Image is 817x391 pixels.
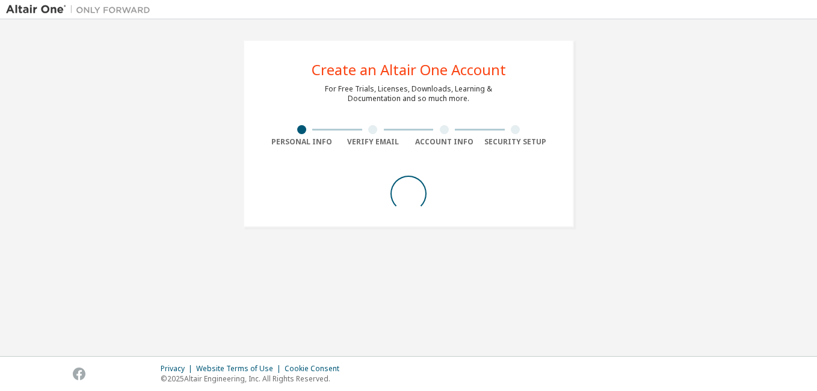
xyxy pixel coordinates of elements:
img: facebook.svg [73,368,85,380]
p: © 2025 Altair Engineering, Inc. All Rights Reserved. [161,374,347,384]
div: Create an Altair One Account [312,63,506,77]
div: Security Setup [480,137,552,147]
div: Verify Email [338,137,409,147]
div: Personal Info [266,137,338,147]
img: Altair One [6,4,156,16]
div: Cookie Consent [285,364,347,374]
div: Privacy [161,364,196,374]
div: Website Terms of Use [196,364,285,374]
div: For Free Trials, Licenses, Downloads, Learning & Documentation and so much more. [325,84,492,103]
div: Account Info [408,137,480,147]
